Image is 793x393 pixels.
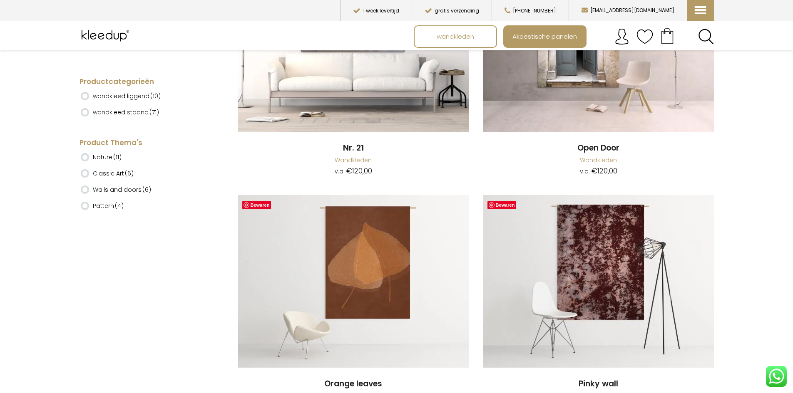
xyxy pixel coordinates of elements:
img: account.svg [614,28,630,45]
a: Orange leaves [238,378,469,390]
span: (11) [113,153,122,161]
h4: Productcategorieën [80,77,206,87]
label: Walls and doors [93,183,151,197]
span: wandkleden [432,29,479,44]
a: Akoestische panelen [504,26,586,47]
span: (4) [115,202,124,210]
img: Kleedup [80,25,133,46]
a: Orange Leaves [238,195,469,369]
label: wandkleed staand [93,105,159,119]
img: Orange Leaves [238,195,469,368]
a: Bewaren [487,201,517,209]
img: Pinky Wall [483,195,714,368]
bdi: 120,00 [346,166,372,176]
h4: Product Thema's [80,138,206,148]
label: Classic Art [93,166,134,180]
a: Open Door [483,143,714,154]
a: Wandkleden [580,156,617,164]
img: verlanglijstje.svg [636,28,653,45]
a: Bewaren [242,201,271,209]
span: € [592,166,597,176]
span: Akoestische panelen [508,29,582,44]
a: Your cart [653,25,681,46]
a: Pinky wall [483,378,714,390]
label: Nature [93,150,122,164]
span: v.a. [580,167,590,175]
label: Pattern [93,199,124,213]
span: v.a. [335,167,345,175]
span: (6) [142,185,151,194]
label: wandkleed liggend [93,89,161,103]
a: Wandkleden [335,156,372,164]
span: € [346,166,352,176]
a: Pinky Wall [483,195,714,369]
span: (71) [149,108,159,116]
nav: Main menu [414,25,720,48]
a: Search [698,29,714,44]
a: wandkleden [415,26,496,47]
span: (6) [125,169,134,178]
span: (10) [150,92,161,100]
a: Nr. 21 [238,143,469,154]
bdi: 120,00 [592,166,617,176]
